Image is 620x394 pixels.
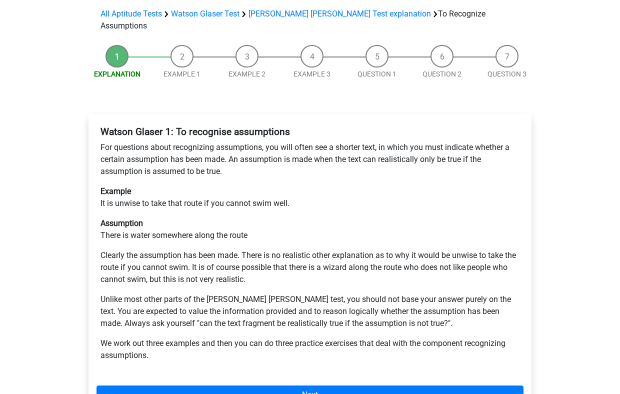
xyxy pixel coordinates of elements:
a: All Aptitude Tests [100,9,162,18]
p: Unlike most other parts of the [PERSON_NAME] [PERSON_NAME] test, you should not base your answer ... [100,293,519,329]
a: Question 2 [422,70,461,78]
p: There is water somewhere along the route [100,217,519,241]
a: Example 2 [228,70,265,78]
p: We work out three examples and then you can do three practice exercises that deal with the compon... [100,337,519,361]
b: Example [100,186,131,196]
b: Assumption [100,218,143,228]
a: Example 1 [163,70,200,78]
b: Watson Glaser 1: To recognise assumptions [100,126,290,137]
p: Clearly the assumption has been made. There is no realistic other explanation as to why it would ... [100,249,519,285]
p: For questions about recognizing assumptions, you will often see a shorter text, in which you must... [100,141,519,177]
a: [PERSON_NAME] [PERSON_NAME] Test explanation [248,9,431,18]
div: To Recognize Assumptions [96,8,523,32]
a: Example 3 [293,70,330,78]
a: Question 1 [357,70,396,78]
a: Watson Glaser Test [171,9,239,18]
a: Explanation [94,70,140,78]
a: Question 3 [487,70,526,78]
p: It is unwise to take that route if you cannot swim well. [100,185,519,209]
